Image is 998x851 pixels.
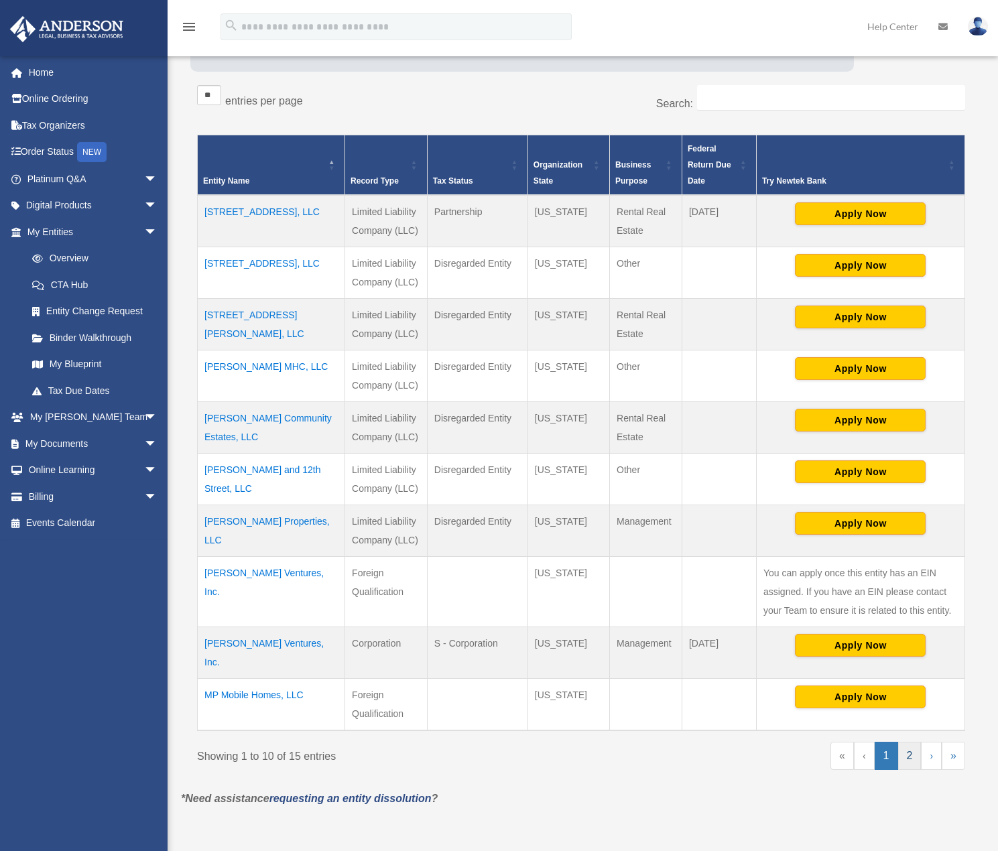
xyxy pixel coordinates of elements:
[682,195,756,247] td: [DATE]
[224,18,239,33] i: search
[898,742,922,770] a: 2
[345,505,428,556] td: Limited Liability Company (LLC)
[19,245,164,272] a: Overview
[795,685,926,708] button: Apply Now
[527,505,609,556] td: [US_STATE]
[527,298,609,350] td: [US_STATE]
[9,218,171,245] a: My Entitiesarrow_drop_down
[19,271,171,298] a: CTA Hub
[9,510,178,537] a: Events Calendar
[527,247,609,298] td: [US_STATE]
[756,556,964,627] td: You can apply once this entity has an EIN assigned. If you have an EIN please contact your Team t...
[198,678,345,730] td: MP Mobile Homes, LLC
[682,135,756,195] th: Federal Return Due Date: Activate to sort
[527,135,609,195] th: Organization State: Activate to sort
[181,19,197,35] i: menu
[527,556,609,627] td: [US_STATE]
[610,247,682,298] td: Other
[795,512,926,535] button: Apply Now
[830,742,854,770] a: First
[203,176,249,186] span: Entity Name
[610,350,682,401] td: Other
[198,453,345,505] td: [PERSON_NAME] and 12th Street, LLC
[9,139,178,166] a: Order StatusNEW
[854,742,875,770] a: Previous
[9,430,178,457] a: My Documentsarrow_drop_down
[225,95,303,107] label: entries per page
[144,218,171,246] span: arrow_drop_down
[427,298,527,350] td: Disregarded Entity
[198,135,345,195] th: Entity Name: Activate to invert sorting
[427,453,527,505] td: Disregarded Entity
[19,351,171,378] a: My Blueprint
[795,409,926,432] button: Apply Now
[269,793,432,804] a: requesting an entity dissolution
[181,23,197,35] a: menu
[688,144,731,186] span: Federal Return Due Date
[345,627,428,678] td: Corporation
[527,195,609,247] td: [US_STATE]
[9,59,178,86] a: Home
[6,16,127,42] img: Anderson Advisors Platinum Portal
[527,453,609,505] td: [US_STATE]
[9,483,178,510] a: Billingarrow_drop_down
[427,195,527,247] td: Partnership
[77,142,107,162] div: NEW
[942,742,965,770] a: Last
[198,627,345,678] td: [PERSON_NAME] Ventures, Inc.
[198,505,345,556] td: [PERSON_NAME] Properties, LLC
[345,401,428,453] td: Limited Liability Company (LLC)
[345,350,428,401] td: Limited Liability Company (LLC)
[427,135,527,195] th: Tax Status: Activate to sort
[610,195,682,247] td: Rental Real Estate
[795,202,926,225] button: Apply Now
[181,793,438,804] em: *Need assistance ?
[19,298,171,325] a: Entity Change Request
[9,192,178,219] a: Digital Productsarrow_drop_down
[144,430,171,458] span: arrow_drop_down
[610,453,682,505] td: Other
[9,112,178,139] a: Tax Organizers
[345,135,428,195] th: Record Type: Activate to sort
[345,678,428,730] td: Foreign Qualification
[144,457,171,484] span: arrow_drop_down
[345,556,428,627] td: Foreign Qualification
[610,135,682,195] th: Business Purpose: Activate to sort
[427,627,527,678] td: S - Corporation
[351,176,399,186] span: Record Type
[427,401,527,453] td: Disregarded Entity
[9,457,178,484] a: Online Learningarrow_drop_down
[795,634,926,657] button: Apply Now
[795,357,926,380] button: Apply Now
[198,298,345,350] td: [STREET_ADDRESS][PERSON_NAME], LLC
[610,298,682,350] td: Rental Real Estate
[433,176,473,186] span: Tax Status
[682,627,756,678] td: [DATE]
[144,404,171,432] span: arrow_drop_down
[9,404,178,431] a: My [PERSON_NAME] Teamarrow_drop_down
[197,742,571,766] div: Showing 1 to 10 of 15 entries
[427,247,527,298] td: Disregarded Entity
[144,483,171,511] span: arrow_drop_down
[427,350,527,401] td: Disregarded Entity
[198,195,345,247] td: [STREET_ADDRESS], LLC
[19,324,171,351] a: Binder Walkthrough
[527,401,609,453] td: [US_STATE]
[610,401,682,453] td: Rental Real Estate
[9,166,178,192] a: Platinum Q&Aarrow_drop_down
[615,160,651,186] span: Business Purpose
[875,742,898,770] a: 1
[610,505,682,556] td: Management
[345,195,428,247] td: Limited Liability Company (LLC)
[198,247,345,298] td: [STREET_ADDRESS], LLC
[795,254,926,277] button: Apply Now
[345,247,428,298] td: Limited Liability Company (LLC)
[527,678,609,730] td: [US_STATE]
[527,350,609,401] td: [US_STATE]
[795,460,926,483] button: Apply Now
[427,505,527,556] td: Disregarded Entity
[762,173,944,189] span: Try Newtek Bank
[198,350,345,401] td: [PERSON_NAME] MHC, LLC
[656,98,693,109] label: Search:
[345,453,428,505] td: Limited Liability Company (LLC)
